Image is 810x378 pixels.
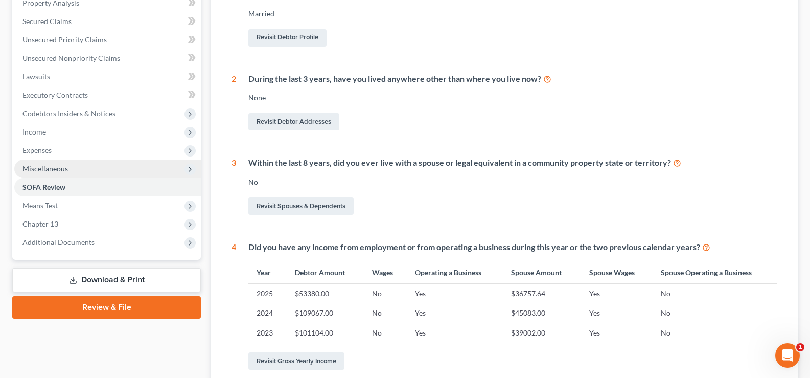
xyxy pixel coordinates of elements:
td: No [653,284,777,303]
div: 3 [232,157,236,217]
td: No [364,284,407,303]
span: Income [22,127,46,136]
span: Secured Claims [22,17,72,26]
th: Spouse Amount [503,261,581,283]
span: Unsecured Nonpriority Claims [22,54,120,62]
span: Miscellaneous [22,164,68,173]
span: Means Test [22,201,58,210]
th: Year [248,261,286,283]
th: Debtor Amount [287,261,364,283]
td: Yes [407,323,503,342]
span: Lawsuits [22,72,50,81]
span: SOFA Review [22,183,65,191]
td: Yes [581,284,653,303]
td: $36757.64 [503,284,581,303]
a: Download & Print [12,268,201,292]
td: Yes [407,284,503,303]
div: During the last 3 years, have you lived anywhere other than where you live now? [248,73,777,85]
td: $53380.00 [287,284,364,303]
th: Spouse Operating a Business [653,261,777,283]
div: Married [248,9,777,19]
a: Revisit Spouses & Dependents [248,197,354,215]
td: Yes [581,323,653,342]
th: Operating a Business [407,261,503,283]
span: Additional Documents [22,238,95,247]
span: Executory Contracts [22,91,88,99]
span: Chapter 13 [22,219,58,228]
th: Spouse Wages [581,261,653,283]
td: $45083.00 [503,303,581,323]
a: Executory Contracts [14,86,201,104]
span: 1 [796,343,804,351]
td: Yes [407,303,503,323]
span: Codebtors Insiders & Notices [22,109,115,118]
a: Revisit Debtor Addresses [248,113,339,130]
td: 2024 [248,303,286,323]
a: SOFA Review [14,178,201,196]
td: No [364,303,407,323]
a: Secured Claims [14,12,201,31]
div: Did you have any income from employment or from operating a business during this year or the two ... [248,241,777,253]
a: Unsecured Nonpriority Claims [14,49,201,68]
a: Revisit Debtor Profile [248,29,327,47]
div: Within the last 8 years, did you ever live with a spouse or legal equivalent in a community prope... [248,157,777,169]
a: Lawsuits [14,68,201,86]
td: Yes [581,303,653,323]
td: $101104.00 [287,323,364,342]
td: $109067.00 [287,303,364,323]
td: No [653,303,777,323]
td: 2025 [248,284,286,303]
a: Review & File [12,296,201,319]
td: No [653,323,777,342]
td: 2023 [248,323,286,342]
span: Expenses [22,146,52,154]
th: Wages [364,261,407,283]
div: 2 [232,73,236,133]
span: Unsecured Priority Claims [22,35,107,44]
div: 4 [232,241,236,372]
a: Unsecured Priority Claims [14,31,201,49]
iframe: Intercom live chat [775,343,800,368]
a: Revisit Gross Yearly Income [248,352,344,370]
td: $39002.00 [503,323,581,342]
div: None [248,93,777,103]
td: No [364,323,407,342]
div: No [248,177,777,187]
